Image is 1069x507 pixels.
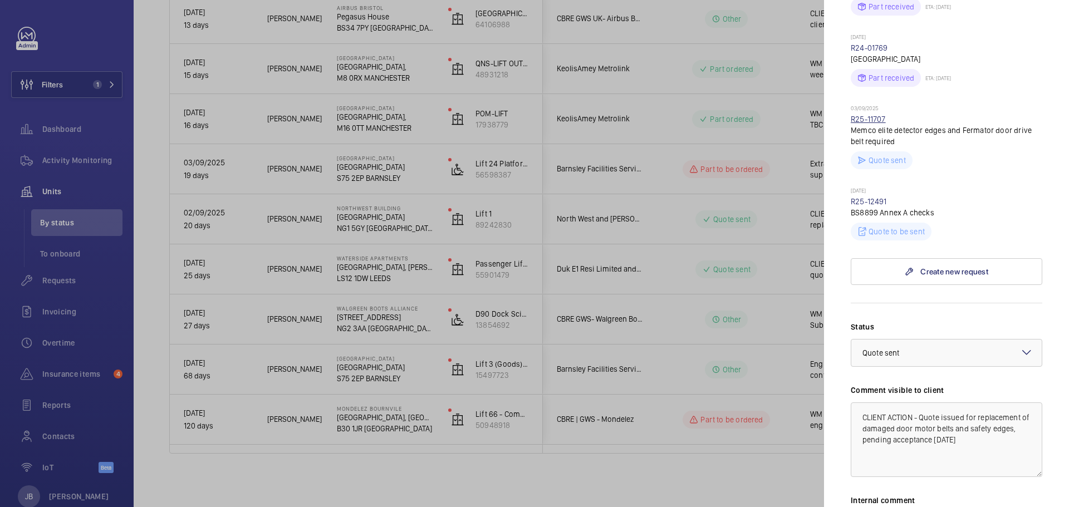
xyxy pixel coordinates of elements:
[851,115,886,124] a: R25-11707
[921,75,951,81] p: ETA: [DATE]
[851,197,887,206] a: R25-12491
[862,348,899,357] span: Quote sent
[869,155,906,166] p: Quote sent
[869,226,925,237] p: Quote to be sent
[921,3,951,10] p: ETA: [DATE]
[851,385,1042,396] label: Comment visible to client
[851,105,1042,114] p: 03/09/2025
[851,43,888,52] a: R24-01769
[869,72,914,83] p: Part received
[851,495,1042,506] label: Internal comment
[851,33,1042,42] p: [DATE]
[851,258,1042,285] a: Create new request
[851,125,1042,147] p: Memco elite detector edges and Fermator door drive belt required
[851,321,1042,332] label: Status
[851,53,1042,65] p: [GEOGRAPHIC_DATA]
[869,1,914,12] p: Part received
[851,187,1042,196] p: [DATE]
[851,207,1042,218] p: BS8899 Annex A checks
